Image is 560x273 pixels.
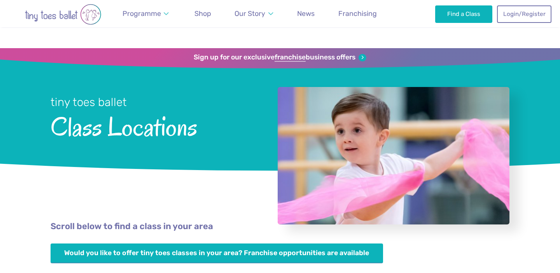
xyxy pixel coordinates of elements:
a: Shop [191,5,215,23]
a: News [294,5,318,23]
a: Would you like to offer tiny toes classes in your area? Franchise opportunities are available [51,243,383,263]
a: Login/Register [497,5,551,23]
strong: franchise [275,53,306,62]
span: Class Locations [51,110,257,141]
span: Franchising [338,9,377,17]
span: News [297,9,315,17]
span: Shop [194,9,211,17]
a: Programme [119,5,173,23]
a: Franchising [335,5,380,23]
a: Our Story [231,5,277,23]
img: tiny toes ballet [9,4,117,25]
a: Find a Class [435,5,492,23]
a: Sign up for our exclusivefranchisebusiness offers [194,53,366,62]
p: Scroll below to find a class in your area [51,221,509,233]
span: Programme [122,9,161,17]
small: tiny toes ballet [51,96,127,109]
span: Our Story [234,9,265,17]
